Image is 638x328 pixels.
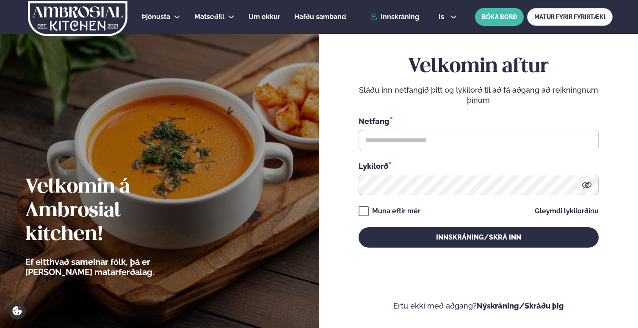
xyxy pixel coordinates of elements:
[345,301,613,311] p: Ertu ekki með aðgang?
[527,8,613,26] a: MATUR FYRIR FYRIRTÆKI
[142,12,170,22] a: Þjónusta
[359,160,599,171] div: Lykilorð
[194,13,224,21] span: Matseðill
[194,12,224,22] a: Matseðill
[359,85,599,105] p: Sláðu inn netfangið þitt og lykilorð til að fá aðgang að reikningnum þínum
[249,13,280,21] span: Um okkur
[359,55,599,79] h2: Velkomin aftur
[294,13,346,21] span: Hafðu samband
[249,12,280,22] a: Um okkur
[25,176,201,247] h2: Velkomin á Ambrosial kitchen!
[439,14,447,20] span: is
[359,227,599,248] button: Innskráning/Skrá inn
[27,1,128,36] img: logo
[477,301,564,310] a: Nýskráning/Skráðu þig
[475,8,524,26] button: BÓKA BORÐ
[535,208,599,215] a: Gleymdi lykilorðinu
[25,257,201,277] p: Ef eitthvað sameinar fólk, þá er [PERSON_NAME] matarferðalag.
[432,14,464,20] button: is
[370,13,419,21] a: Innskráning
[294,12,346,22] a: Hafðu samband
[8,302,26,320] a: Cookie settings
[359,116,599,127] div: Netfang
[142,13,170,21] span: Þjónusta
